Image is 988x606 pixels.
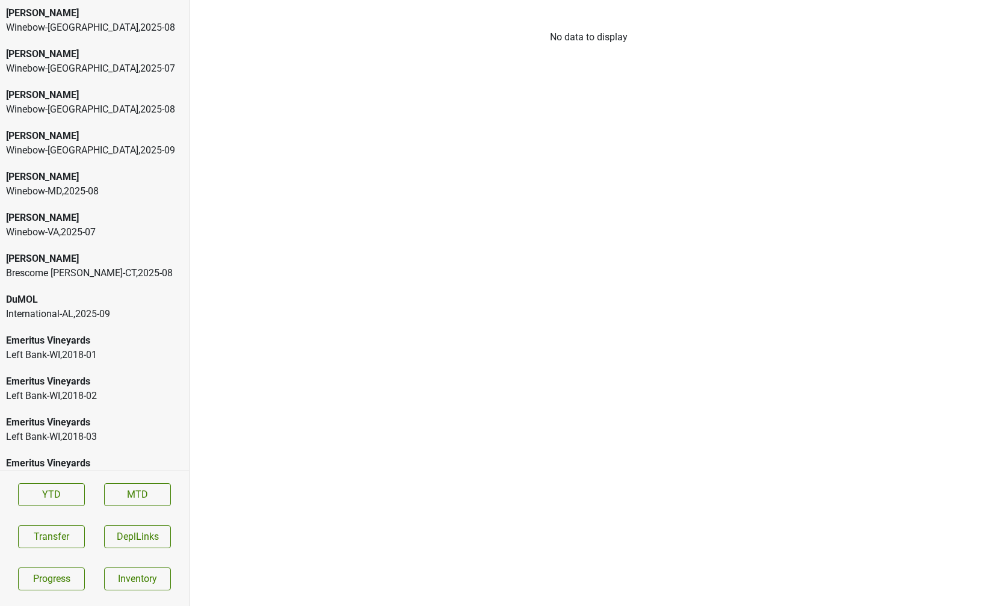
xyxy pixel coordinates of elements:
[6,184,183,199] div: Winebow-MD , 2025 - 08
[6,415,183,430] div: Emeritus Vineyards
[6,456,183,471] div: Emeritus Vineyards
[104,483,171,506] a: MTD
[6,211,183,225] div: [PERSON_NAME]
[6,61,183,76] div: Winebow-[GEOGRAPHIC_DATA] , 2025 - 07
[6,20,183,35] div: Winebow-[GEOGRAPHIC_DATA] , 2025 - 08
[6,252,183,266] div: [PERSON_NAME]
[6,307,183,321] div: International-AL , 2025 - 09
[6,170,183,184] div: [PERSON_NAME]
[6,6,183,20] div: [PERSON_NAME]
[6,225,183,240] div: Winebow-VA , 2025 - 07
[104,525,171,548] button: DeplLinks
[190,30,988,45] div: No data to display
[18,567,85,590] a: Progress
[6,430,183,444] div: Left Bank-WI , 2018 - 03
[6,47,183,61] div: [PERSON_NAME]
[6,266,183,280] div: Brescome [PERSON_NAME]-CT , 2025 - 08
[6,348,183,362] div: Left Bank-WI , 2018 - 01
[6,143,183,158] div: Winebow-[GEOGRAPHIC_DATA] , 2025 - 09
[6,389,183,403] div: Left Bank-WI , 2018 - 02
[6,333,183,348] div: Emeritus Vineyards
[18,483,85,506] a: YTD
[6,102,183,117] div: Winebow-[GEOGRAPHIC_DATA] , 2025 - 08
[6,129,183,143] div: [PERSON_NAME]
[18,525,85,548] button: Transfer
[6,88,183,102] div: [PERSON_NAME]
[104,567,171,590] a: Inventory
[6,374,183,389] div: Emeritus Vineyards
[6,292,183,307] div: DuMOL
